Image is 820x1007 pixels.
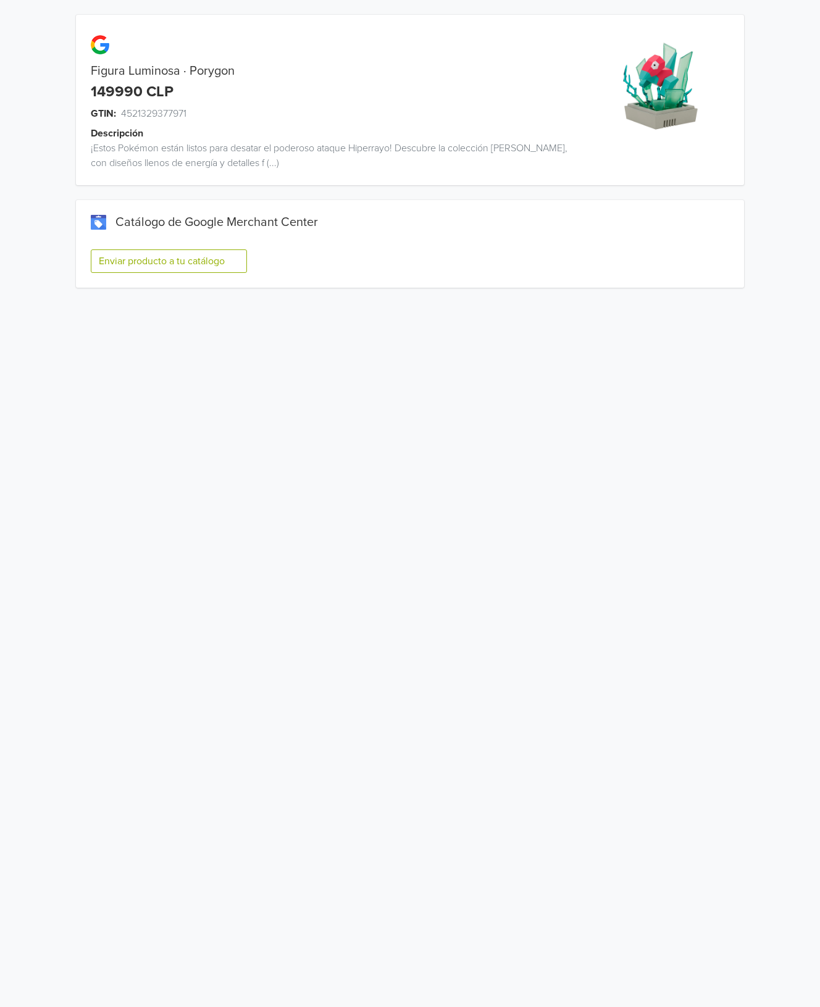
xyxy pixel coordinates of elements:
[76,141,577,170] div: ¡Estos Pokémon están listos para desatar el poderoso ataque Hiperrayo! Descubre la colección [PER...
[91,215,729,230] div: Catálogo de Google Merchant Center
[91,126,592,141] div: Descripción
[91,83,174,101] div: 149990 CLP
[76,64,577,78] div: Figura Luminosa · Porygon
[121,106,186,121] span: 4521329377971
[614,40,707,133] img: product_image
[91,106,116,121] span: GTIN:
[91,249,247,273] button: Enviar producto a tu catálogo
